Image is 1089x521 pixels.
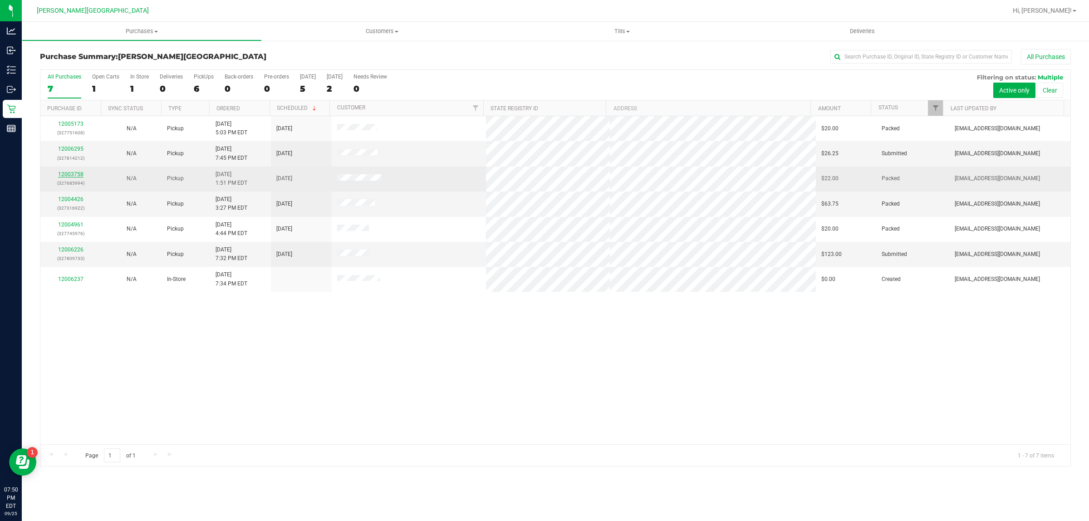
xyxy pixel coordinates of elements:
span: [DATE] 4:44 PM EDT [216,221,247,238]
div: 6 [194,84,214,94]
span: $123.00 [821,250,842,259]
span: $20.00 [821,124,839,133]
th: Address [606,100,810,116]
input: Search Purchase ID, Original ID, State Registry ID or Customer Name... [830,50,1012,64]
a: Last Updated By [951,105,996,112]
span: $22.00 [821,174,839,183]
a: Status [878,104,898,111]
div: Open Carts [92,74,119,80]
a: 12004961 [58,221,83,228]
div: 5 [300,84,316,94]
span: [EMAIL_ADDRESS][DOMAIN_NAME] [955,250,1040,259]
div: 1 [130,84,149,94]
button: All Purchases [1021,49,1071,64]
span: Not Applicable [127,201,137,207]
span: Not Applicable [127,226,137,232]
a: Filter [928,100,943,116]
button: Active only [993,83,1035,98]
span: $0.00 [821,275,835,284]
inline-svg: Analytics [7,26,16,35]
span: Not Applicable [127,175,137,182]
span: Not Applicable [127,251,137,257]
a: Sync Status [108,105,143,112]
span: $20.00 [821,225,839,233]
span: Tills [502,27,741,35]
span: Pickup [167,174,184,183]
span: $63.75 [821,200,839,208]
div: 0 [264,84,289,94]
div: Deliveries [160,74,183,80]
span: Purchases [22,27,261,35]
button: N/A [127,124,137,133]
span: [DATE] 7:45 PM EDT [216,145,247,162]
div: Back-orders [225,74,253,80]
a: 12006226 [58,246,83,253]
span: [DATE] [276,174,292,183]
a: 12005173 [58,121,83,127]
span: Packed [882,174,900,183]
inline-svg: Inventory [7,65,16,74]
span: Deliveries [838,27,887,35]
span: [DATE] 3:27 PM EDT [216,195,247,212]
span: In-Store [167,275,186,284]
a: 12004426 [58,196,83,202]
div: Pre-orders [264,74,289,80]
div: 0 [225,84,253,94]
a: Amount [818,105,841,112]
span: [PERSON_NAME][GEOGRAPHIC_DATA] [37,7,149,15]
p: 07:50 PM EDT [4,486,18,510]
button: N/A [127,225,137,233]
p: (327685994) [46,179,96,187]
span: Created [882,275,901,284]
span: Hi, [PERSON_NAME]! [1013,7,1072,14]
span: Pickup [167,149,184,158]
span: [DATE] 5:03 PM EDT [216,120,247,137]
a: 12006237 [58,276,83,282]
span: Multiple [1038,74,1063,81]
span: Pickup [167,200,184,208]
a: Type [168,105,181,112]
div: All Purchases [48,74,81,80]
div: [DATE] [327,74,343,80]
span: Packed [882,225,900,233]
a: Tills [502,22,742,41]
span: [PERSON_NAME][GEOGRAPHIC_DATA] [118,52,266,61]
a: Purchases [22,22,262,41]
button: N/A [127,200,137,208]
span: Packed [882,200,900,208]
span: 1 - 7 of 7 items [1011,448,1061,462]
span: Not Applicable [127,276,137,282]
p: (327814212) [46,154,96,162]
div: [DATE] [300,74,316,80]
a: State Registry ID [491,105,538,112]
inline-svg: Inbound [7,46,16,55]
span: [DATE] [276,149,292,158]
a: Ordered [216,105,240,112]
inline-svg: Outbound [7,85,16,94]
a: Customers [262,22,502,41]
span: [EMAIL_ADDRESS][DOMAIN_NAME] [955,149,1040,158]
span: [DATE] [276,124,292,133]
span: Pickup [167,250,184,259]
div: Needs Review [353,74,387,80]
a: Deliveries [742,22,982,41]
span: Pickup [167,124,184,133]
p: (327316922) [46,204,96,212]
a: Scheduled [277,105,318,111]
span: [DATE] 7:32 PM EDT [216,246,247,263]
span: [EMAIL_ADDRESS][DOMAIN_NAME] [955,275,1040,284]
div: PickUps [194,74,214,80]
span: [EMAIL_ADDRESS][DOMAIN_NAME] [955,174,1040,183]
button: Clear [1037,83,1063,98]
div: 1 [92,84,119,94]
span: [EMAIL_ADDRESS][DOMAIN_NAME] [955,225,1040,233]
div: 7 [48,84,81,94]
h3: Purchase Summary: [40,53,383,61]
button: N/A [127,174,137,183]
iframe: Resource center [9,448,36,476]
span: $26.25 [821,149,839,158]
span: Not Applicable [127,125,137,132]
span: Customers [262,27,502,35]
div: In Store [130,74,149,80]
